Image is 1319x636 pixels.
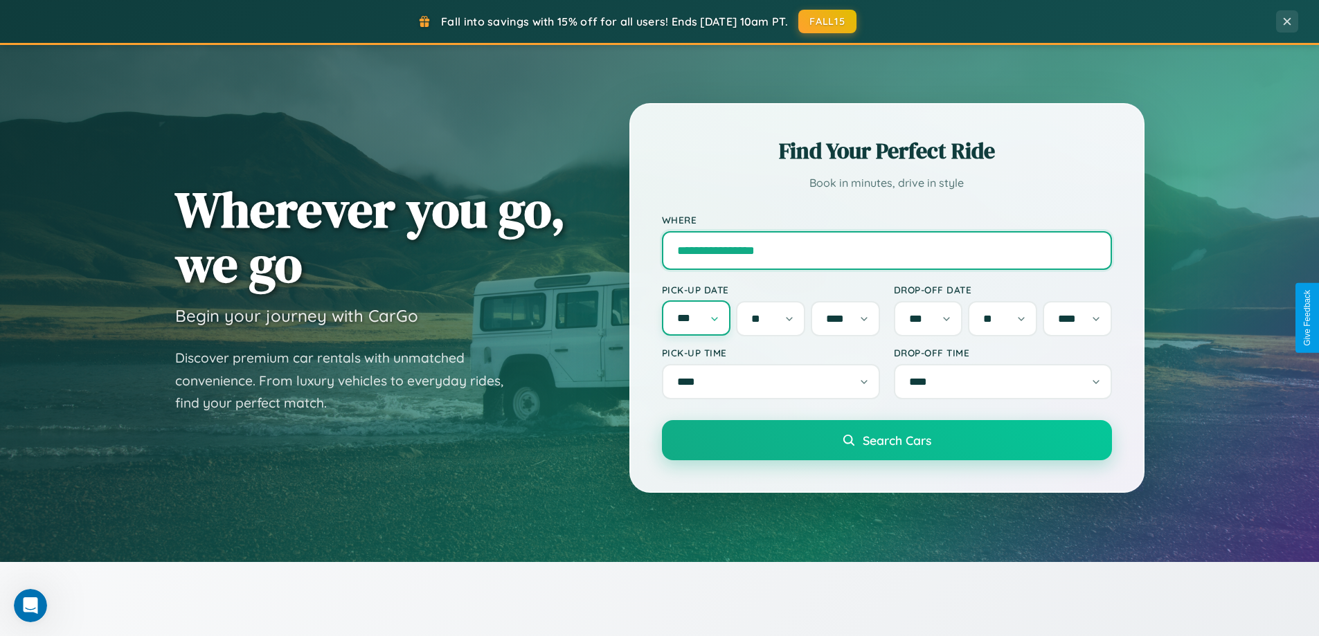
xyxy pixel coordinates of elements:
[863,433,931,448] span: Search Cars
[662,420,1112,460] button: Search Cars
[441,15,788,28] span: Fall into savings with 15% off for all users! Ends [DATE] 10am PT.
[894,347,1112,358] label: Drop-off Time
[798,10,856,33] button: FALL15
[175,305,418,326] h3: Begin your journey with CarGo
[894,284,1112,296] label: Drop-off Date
[1302,290,1312,346] div: Give Feedback
[662,347,880,358] label: Pick-up Time
[175,347,521,415] p: Discover premium car rentals with unmatched convenience. From luxury vehicles to everyday rides, ...
[662,284,880,296] label: Pick-up Date
[14,589,47,622] iframe: Intercom live chat
[175,182,566,291] h1: Wherever you go, we go
[662,173,1112,193] p: Book in minutes, drive in style
[662,136,1112,166] h2: Find Your Perfect Ride
[662,214,1112,226] label: Where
